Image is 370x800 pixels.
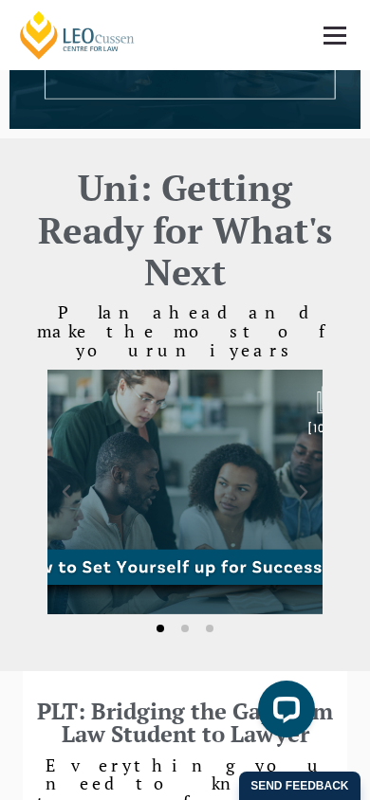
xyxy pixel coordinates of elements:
h2: Uni: Getting Ready for What's Next [28,167,342,294]
div: Next slide [294,482,313,501]
span: uni [157,338,230,361]
h2: PLT: Bridging the Gap from Law Student to Lawyer [23,700,346,745]
span: Plan [37,300,334,361]
span: ahead and make the most of your [37,300,334,361]
iframe: LiveChat chat widget [243,673,323,753]
div: 1 / 3 [47,370,323,614]
a: [PERSON_NAME] Centre for Law [17,9,138,61]
div: Slides [47,370,323,643]
div: Previous slide [57,482,76,501]
span: Go to slide 1 [157,625,164,632]
div: Article - How to Set Yourself Up for Uni Success (2) [47,370,323,614]
span: Go to slide 3 [206,625,213,632]
span: Go to slide 2 [181,625,189,632]
span: years [230,338,294,361]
